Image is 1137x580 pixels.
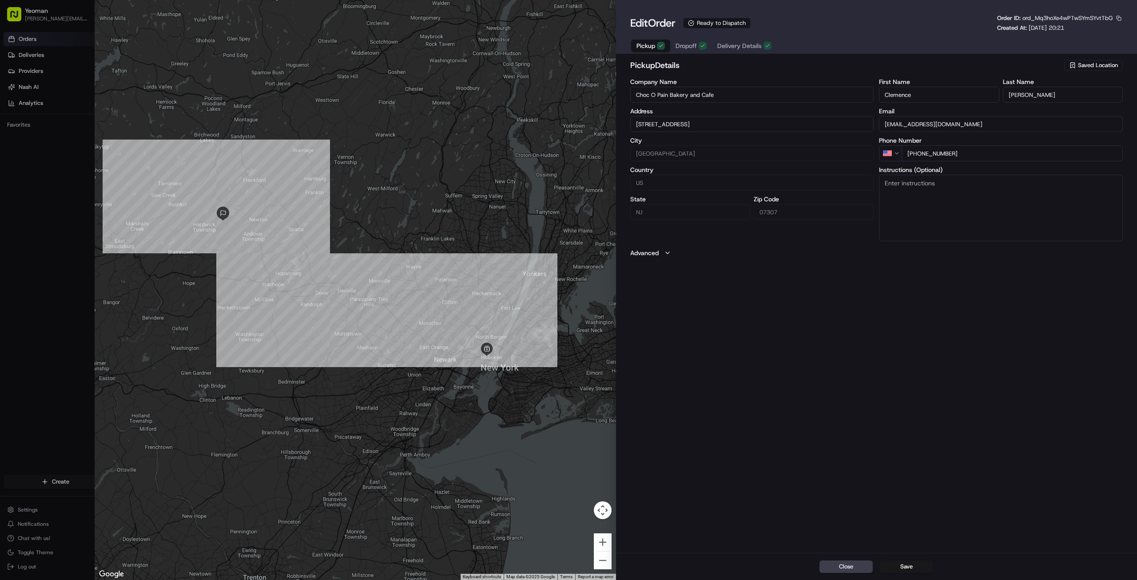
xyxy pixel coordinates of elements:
button: Zoom out [594,552,612,569]
div: Ready to Dispatch [683,18,751,28]
input: Clear [23,57,147,67]
button: Keyboard shortcuts [463,574,501,580]
span: ord_Mq3hoXe4wPTwSYmSYvtTbG [1022,14,1113,22]
div: 📗 [9,130,16,137]
label: First Name [879,79,999,85]
span: Pickup [636,41,655,50]
div: 💻 [75,130,82,137]
div: Start new chat [30,85,146,94]
span: [DATE] 20:21 [1029,24,1064,32]
h1: Edit [630,16,676,30]
p: Created At: [997,24,1064,32]
button: Save [880,560,933,573]
input: Enter email [879,116,1123,132]
button: Advanced [630,248,1123,257]
a: Open this area in Google Maps (opens a new window) [97,568,126,580]
label: Address [630,108,874,114]
label: Email [879,108,1123,114]
input: Enter zip code [754,204,874,220]
input: Enter city [630,145,874,161]
img: Google [97,568,126,580]
a: Powered byPylon [63,150,107,157]
input: Enter first name [879,87,999,103]
span: Saved Location [1078,61,1118,69]
h2: pickup Details [630,59,1062,72]
label: Advanced [630,248,659,257]
label: Company Name [630,79,874,85]
a: 💻API Documentation [72,125,146,141]
button: Close [819,560,873,573]
a: Report a map error [578,574,613,579]
span: Knowledge Base [18,129,68,138]
button: Zoom in [594,533,612,551]
label: State [630,196,750,202]
input: Enter last name [1003,87,1123,103]
p: Welcome 👋 [9,36,162,50]
span: API Documentation [84,129,143,138]
input: Enter state [630,204,750,220]
label: Last Name [1003,79,1123,85]
button: Start new chat [151,88,162,98]
img: 1736555255976-a54dd68f-1ca7-489b-9aae-adbdc363a1c4 [9,85,25,101]
a: 📗Knowledge Base [5,125,72,141]
label: Phone Number [879,137,1123,144]
label: City [630,137,874,144]
button: Saved Location [1064,59,1123,72]
span: Pylon [88,151,107,157]
div: We're available if you need us! [30,94,112,101]
img: Nash [9,9,27,27]
p: Order ID: [997,14,1113,22]
label: Zip Code [754,196,874,202]
a: Terms [560,574,572,579]
input: Enter country [630,175,874,191]
input: Enter company name [630,87,874,103]
span: Dropoff [676,41,697,50]
button: Map camera controls [594,501,612,519]
span: Map data ©2025 Google [506,574,555,579]
span: Order [648,16,676,30]
label: Instructions (Optional) [879,167,1123,173]
input: 330-332 Palisade Ave, Jersey City, NJ 07307, USA [630,116,874,132]
span: Delivery Details [717,41,762,50]
label: Country [630,167,874,173]
input: Enter phone number [902,145,1123,161]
